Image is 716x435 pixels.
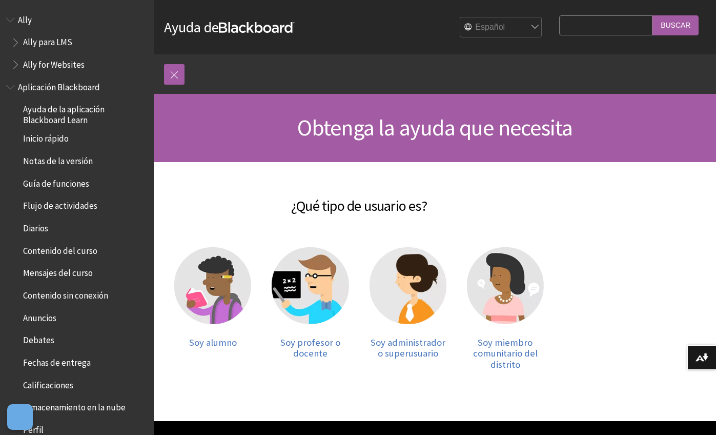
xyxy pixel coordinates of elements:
[23,265,93,279] span: Mensajes del curso
[23,377,73,390] span: Calificaciones
[280,337,340,360] span: Soy profesor o docente
[164,183,554,216] h2: ¿Qué tipo de usuario es?
[23,354,91,368] span: Fechas de entrega
[370,247,446,370] a: Administrador Soy administrador o superusuario
[23,130,69,144] span: Inicio rápido
[23,220,48,233] span: Diarios
[652,15,699,35] input: Buscar
[174,247,251,370] a: Alumno Soy alumno
[23,56,85,70] span: Ally for Websites
[23,287,108,301] span: Contenido sin conexión
[23,332,54,346] span: Debates
[473,337,538,370] span: Soy miembro comunitario del distrito
[460,17,542,38] select: Site Language Selector
[219,22,295,33] strong: Blackboard
[297,113,573,142] span: Obtenga la ayuda que necesita
[23,421,44,435] span: Perfil
[6,11,148,73] nav: Book outline for Anthology Ally Help
[371,337,445,360] span: Soy administrador o superusuario
[467,247,544,324] img: Miembro comunitario
[23,101,147,125] span: Ayuda de la aplicación Blackboard Learn
[23,309,56,323] span: Anuncios
[174,247,251,324] img: Alumno
[370,247,446,324] img: Administrador
[272,247,349,324] img: Profesor
[7,404,33,430] button: Abrir preferencias
[18,11,32,25] span: Ally
[467,247,544,370] a: Miembro comunitario Soy miembro comunitario del distrito
[189,337,237,348] span: Soy alumno
[23,175,89,189] span: Guía de funciones
[23,34,72,48] span: Ally para LMS
[23,242,97,256] span: Contenido del curso
[23,197,97,211] span: Flujo de actividades
[23,399,126,413] span: Almacenamiento en la nube
[18,78,100,92] span: Aplicación Blackboard
[164,18,295,36] a: Ayuda deBlackboard
[272,247,349,370] a: Profesor Soy profesor o docente
[23,152,93,166] span: Notas de la versión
